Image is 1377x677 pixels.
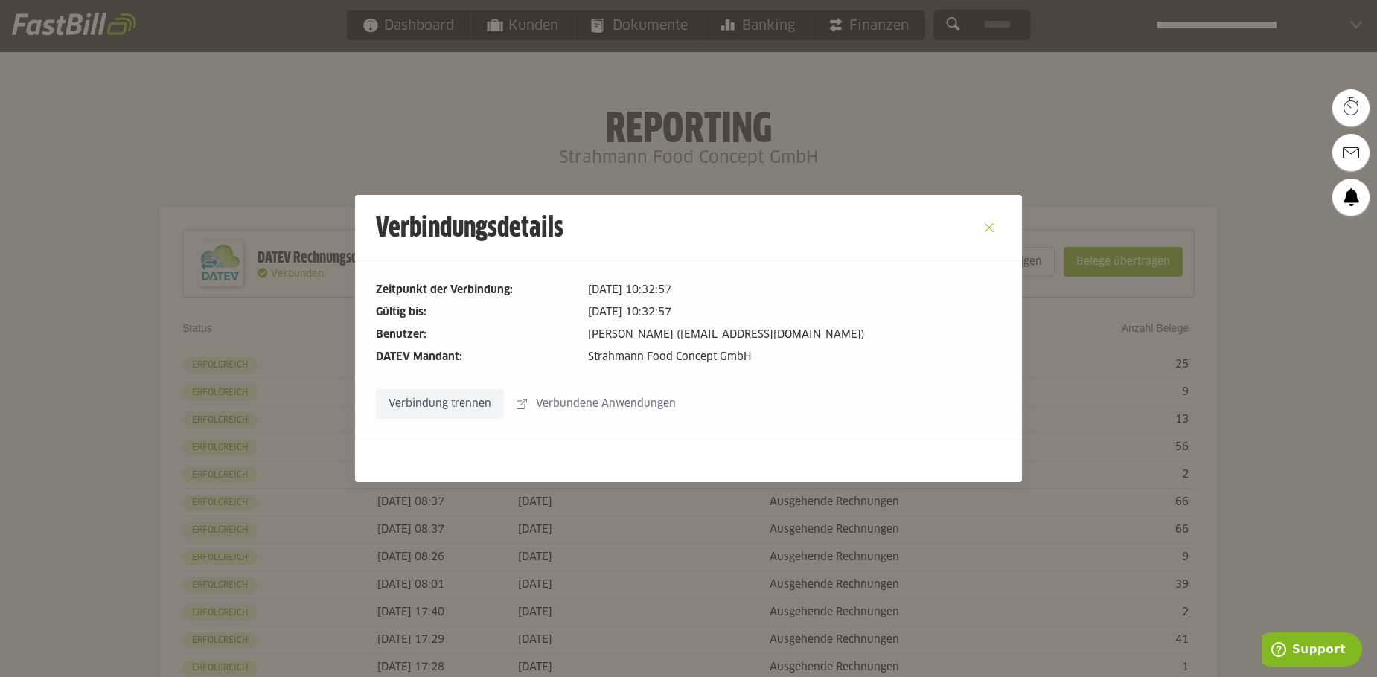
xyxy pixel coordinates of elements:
[588,304,1001,321] dd: [DATE] 10:32:57
[376,282,576,298] dt: Zeitpunkt der Verbindung:
[588,349,1001,365] dd: Strahmann Food Concept GmbH
[588,282,1001,298] dd: [DATE] 10:32:57
[376,304,576,321] dt: Gültig bis:
[376,389,504,419] sl-button: Verbindung trennen
[1262,632,1362,670] iframe: Öffnet ein Widget, in dem Sie weitere Informationen finden
[376,349,576,365] dt: DATEV Mandant:
[376,327,576,343] dt: Benutzer:
[588,327,1001,343] dd: [PERSON_NAME] ([EMAIL_ADDRESS][DOMAIN_NAME])
[507,389,688,419] sl-button: Verbundene Anwendungen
